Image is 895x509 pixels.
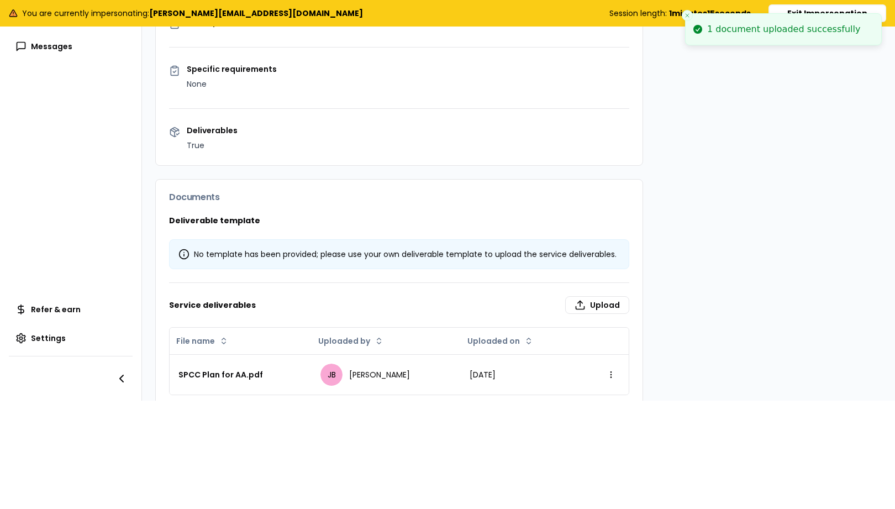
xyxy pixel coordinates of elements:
[169,215,629,226] h3: Deliverable template
[609,8,751,19] div: Session length:
[768,4,886,22] button: Exit Impersonation
[320,364,343,386] span: JB
[187,139,629,152] p: True
[31,304,81,315] span: Refer & earn
[669,8,751,19] b: 1 minutes 15 seconds
[318,335,370,347] span: Uploaded by
[565,296,629,314] label: Upload
[707,23,860,36] div: 1 document uploaded successfully
[470,369,571,380] div: [DATE]
[682,10,693,21] button: Close toast
[9,327,133,349] a: Settings
[149,8,363,19] b: [PERSON_NAME][EMAIL_ADDRESS][DOMAIN_NAME]
[22,8,363,19] span: You are currently impersonating:
[178,369,303,380] div: SPCC Plan for AA.pdf
[187,127,629,134] p: Deliverables
[178,249,620,260] div: No template has been provided; please use your own deliverable template to upload the service del...
[314,332,388,350] button: Uploaded by
[169,193,629,202] h3: Documents
[9,35,133,57] a: Messages
[463,332,538,350] button: Uploaded on
[31,333,66,344] span: Settings
[467,335,520,347] span: Uploaded on
[187,77,629,91] p: None
[9,298,133,321] a: Refer & earn
[169,296,629,314] h3: Service deliverables
[349,369,410,380] span: [PERSON_NAME]
[31,41,72,52] span: Messages
[172,332,233,350] button: File name
[176,335,215,347] span: File name
[187,65,629,73] p: Specific requirements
